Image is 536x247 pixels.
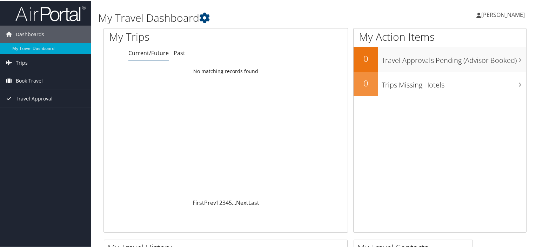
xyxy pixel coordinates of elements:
a: Last [248,198,259,206]
span: … [232,198,236,206]
span: Book Travel [16,71,43,89]
h1: My Travel Dashboard [98,10,387,25]
span: [PERSON_NAME] [481,10,525,18]
a: 1 [216,198,219,206]
a: Prev [204,198,216,206]
td: No matching records found [104,64,348,77]
h1: My Action Items [354,29,526,44]
a: 0Travel Approvals Pending (Advisor Booked) [354,46,526,71]
h2: 0 [354,77,378,89]
a: 2 [219,198,222,206]
h3: Travel Approvals Pending (Advisor Booked) [382,51,526,65]
h3: Trips Missing Hotels [382,76,526,89]
a: First [193,198,204,206]
h2: 0 [354,52,378,64]
span: Dashboards [16,25,44,43]
a: Past [174,48,185,56]
h1: My Trips [109,29,241,44]
a: 0Trips Missing Hotels [354,71,526,96]
span: Trips [16,53,28,71]
img: airportal-logo.png [15,5,86,21]
span: Travel Approval [16,89,53,107]
a: 5 [229,198,232,206]
a: 3 [222,198,226,206]
a: Next [236,198,248,206]
a: Current/Future [128,48,169,56]
a: 4 [226,198,229,206]
a: [PERSON_NAME] [476,4,532,25]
